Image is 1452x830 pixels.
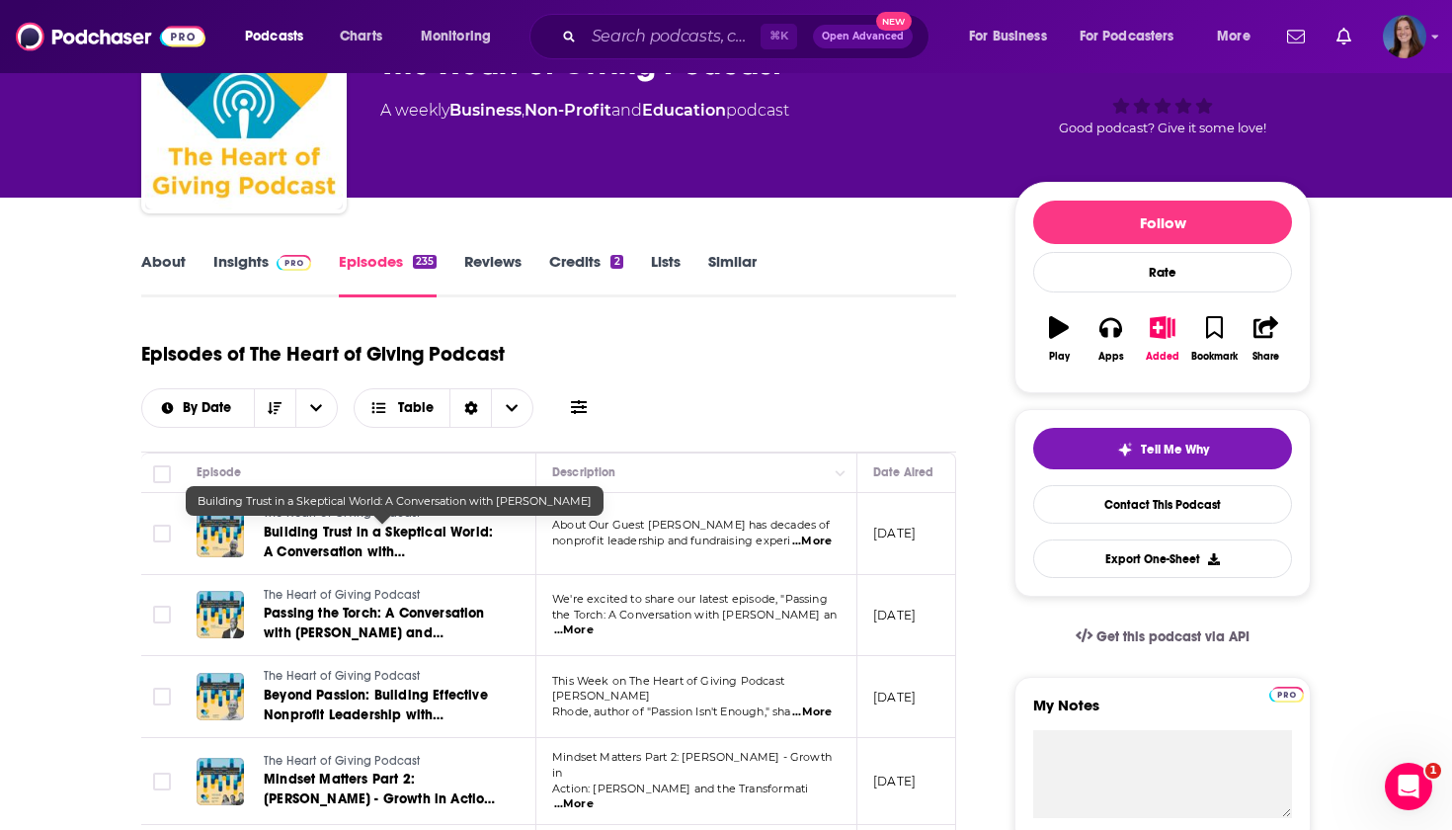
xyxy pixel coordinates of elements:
[552,460,615,484] div: Description
[552,608,837,622] span: the Torch: A Conversation with [PERSON_NAME] an
[792,705,832,720] span: ...More
[449,389,491,427] div: Sort Direction
[340,23,382,50] span: Charts
[264,523,501,562] a: Building Trust in a Skeptical World: A Conversation with [PERSON_NAME]
[231,21,329,52] button: open menu
[327,21,394,52] a: Charts
[1383,15,1426,58] span: Logged in as emmadonovan
[1060,613,1265,661] a: Get this podcast via API
[708,252,757,297] a: Similar
[873,689,916,705] p: [DATE]
[1059,121,1266,135] span: Good podcast? Give it some love!
[873,525,916,541] p: [DATE]
[213,252,311,297] a: InsightsPodchaser Pro
[264,524,493,580] span: Building Trust in a Skeptical World: A Conversation with [PERSON_NAME]
[822,32,904,41] span: Open Advanced
[1425,763,1441,779] span: 1
[651,252,681,297] a: Lists
[153,525,171,542] span: Toggle select row
[421,23,491,50] span: Monitoring
[552,592,828,606] span: We're excited to share our latest episode, "Passing
[829,461,852,485] button: Column Actions
[813,25,913,48] button: Open AdvancedNew
[153,773,171,790] span: Toggle select row
[449,101,522,120] a: Business
[1269,684,1304,703] a: Pro website
[761,24,797,49] span: ⌘ K
[197,460,241,484] div: Episode
[183,401,238,415] span: By Date
[1252,351,1279,363] div: Share
[16,18,205,55] img: Podchaser - Follow, Share and Rate Podcasts
[611,101,642,120] span: and
[1188,303,1240,374] button: Bookmark
[464,252,522,297] a: Reviews
[264,669,421,683] span: The Heart of Giving Podcast
[254,389,295,427] button: Sort Direction
[549,252,622,297] a: Credits2
[145,12,343,209] img: The Heart of Giving Podcast
[413,255,437,269] div: 235
[876,12,912,31] span: New
[198,494,592,508] span: Building Trust in a Skeptical World: A Conversation with [PERSON_NAME]
[153,606,171,623] span: Toggle select row
[1033,252,1292,292] div: Rate
[955,21,1072,52] button: open menu
[1033,303,1085,374] button: Play
[792,534,832,549] span: ...More
[264,753,501,771] a: The Heart of Giving Podcast
[264,605,485,661] span: Passing the Torch: A Conversation with [PERSON_NAME] and [PERSON_NAME]
[873,773,916,789] p: [DATE]
[1269,687,1304,703] img: Podchaser Pro
[1098,351,1124,363] div: Apps
[1146,351,1179,363] div: Added
[264,770,501,809] a: Mindset Matters Part 2: [PERSON_NAME] - Growth in Action: [PERSON_NAME] and the Transformative Po...
[1241,303,1292,374] button: Share
[264,754,421,768] span: The Heart of Giving Podcast
[354,388,534,428] button: Choose View
[1080,23,1174,50] span: For Podcasters
[1137,303,1188,374] button: Added
[398,401,434,415] span: Table
[554,796,594,812] span: ...More
[264,668,501,686] a: The Heart of Giving Podcast
[552,674,784,704] span: This Week on The Heart of Giving Podcast [PERSON_NAME]
[1141,442,1209,457] span: Tell Me Why
[264,506,421,520] span: The Heart of Giving Podcast
[1191,351,1238,363] div: Bookmark
[1203,21,1275,52] button: open menu
[642,101,726,120] a: Education
[407,21,517,52] button: open menu
[584,21,761,52] input: Search podcasts, credits, & more...
[380,99,789,123] div: A weekly podcast
[969,23,1047,50] span: For Business
[141,342,505,367] h1: Episodes of The Heart of Giving Podcast
[1117,442,1133,457] img: tell me why sparkle
[1033,539,1292,578] button: Export One-Sheet
[1033,485,1292,524] a: Contact This Podcast
[552,705,791,718] span: Rhode, author of "Passion Isn't Enough," sha
[1383,15,1426,58] button: Show profile menu
[873,607,916,623] p: [DATE]
[524,101,611,120] a: Non-Profit
[141,388,338,428] h2: Choose List sort
[264,588,421,602] span: The Heart of Giving Podcast
[1049,351,1070,363] div: Play
[873,460,933,484] div: Date Aired
[1096,628,1250,645] span: Get this podcast via API
[552,750,832,780] span: Mindset Matters Part 2: [PERSON_NAME] - Growth in
[552,518,831,532] span: About Our Guest [PERSON_NAME] has decades of
[1033,696,1292,730] label: My Notes
[1033,201,1292,244] button: Follow
[142,401,254,415] button: open menu
[552,534,790,547] span: nonprofit leadership and fundraising experi
[548,14,948,59] div: Search podcasts, credits, & more...
[264,686,501,725] a: Beyond Passion: Building Effective Nonprofit Leadership with [PERSON_NAME]
[610,255,622,269] div: 2
[522,101,524,120] span: ,
[1279,20,1313,53] a: Show notifications dropdown
[264,687,488,743] span: Beyond Passion: Building Effective Nonprofit Leadership with [PERSON_NAME]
